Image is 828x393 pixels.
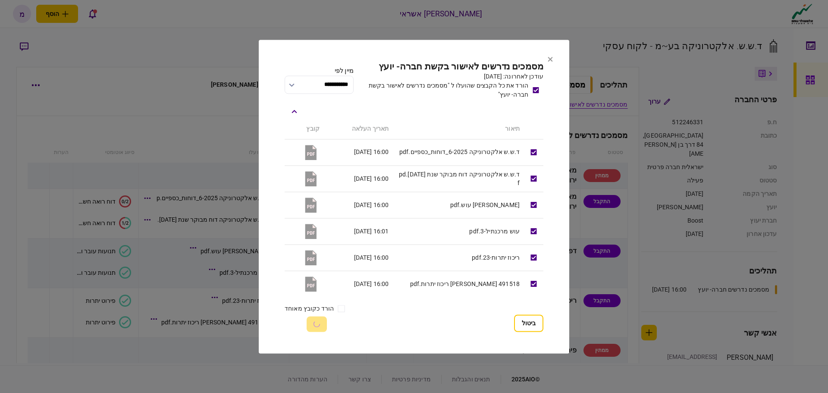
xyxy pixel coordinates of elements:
[324,165,393,192] td: 16:00 [DATE]
[393,218,524,245] td: עוש מרכנתיל-3.pdf
[393,165,524,192] td: ד.ש.ש אלקטרוניקה דוח מבוקר שנת [DATE].pdf
[358,81,528,99] div: הורד את כל הקבצים שהועלו ל "מסמכים נדרשים לאישור בקשת חברה- יועץ"
[324,119,393,139] th: תאריך העלאה
[393,245,524,271] td: ריכוז יתרות-23.pdf
[393,271,524,297] td: 491518 [PERSON_NAME] ריכוז יתרות.pdf
[285,66,354,75] div: מיין לפי
[324,139,393,165] td: 16:00 [DATE]
[358,61,543,72] h2: מסמכים נדרשים לאישור בקשת חברה- יועץ
[514,314,543,332] button: ביטול
[324,245,393,271] td: 16:00 [DATE]
[358,72,543,81] div: עודכן לאחרונה: [DATE]
[285,119,324,139] th: קובץ
[393,192,524,218] td: [PERSON_NAME] עוש.pdf
[324,218,393,245] td: 16:01 [DATE]
[393,119,524,139] th: תיאור
[285,304,334,313] label: הורד כקובץ מאוחד
[324,271,393,297] td: 16:00 [DATE]
[393,139,524,165] td: ד.ש.ש אלקטרוניקה 6-2025_דוחות_כספיים.pdf
[324,192,393,218] td: 16:00 [DATE]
